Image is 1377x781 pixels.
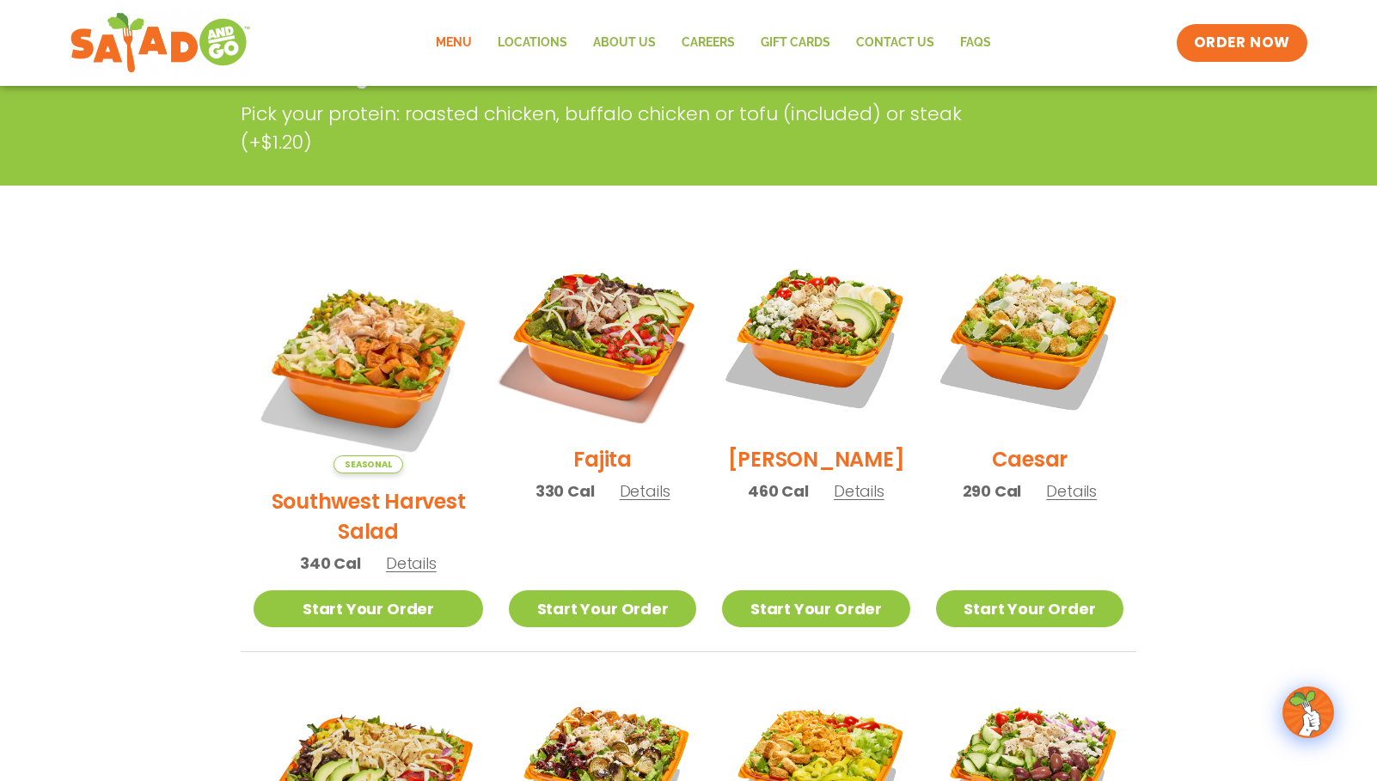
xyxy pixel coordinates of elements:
[573,444,632,474] h2: Fajita
[669,23,748,63] a: Careers
[509,590,696,627] a: Start Your Order
[992,444,1068,474] h2: Caesar
[728,444,905,474] h2: [PERSON_NAME]
[1194,33,1290,53] span: ORDER NOW
[748,479,809,503] span: 460 Cal
[936,244,1123,431] img: Product photo for Caesar Salad
[834,480,884,502] span: Details
[963,479,1022,503] span: 290 Cal
[254,590,483,627] a: Start Your Order
[423,23,1004,63] nav: Menu
[254,244,483,473] img: Product photo for Southwest Harvest Salad
[70,9,251,77] img: new-SAG-logo-768×292
[748,23,843,63] a: GIFT CARDS
[423,23,485,63] a: Menu
[620,480,670,502] span: Details
[1177,24,1307,62] a: ORDER NOW
[936,590,1123,627] a: Start Your Order
[386,552,437,574] span: Details
[843,23,947,63] a: Contact Us
[254,486,483,546] h2: Southwest Harvest Salad
[947,23,1004,63] a: FAQs
[334,455,403,473] span: Seasonal
[241,100,1006,156] p: Pick your protein: roasted chicken, buffalo chicken or tofu (included) or steak (+$1.20)
[535,479,595,503] span: 330 Cal
[722,590,909,627] a: Start Your Order
[722,244,909,431] img: Product photo for Cobb Salad
[1046,480,1097,502] span: Details
[485,23,580,63] a: Locations
[300,552,361,575] span: 340 Cal
[1284,688,1332,736] img: wpChatIcon
[493,228,713,448] img: Product photo for Fajita Salad
[580,23,669,63] a: About Us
